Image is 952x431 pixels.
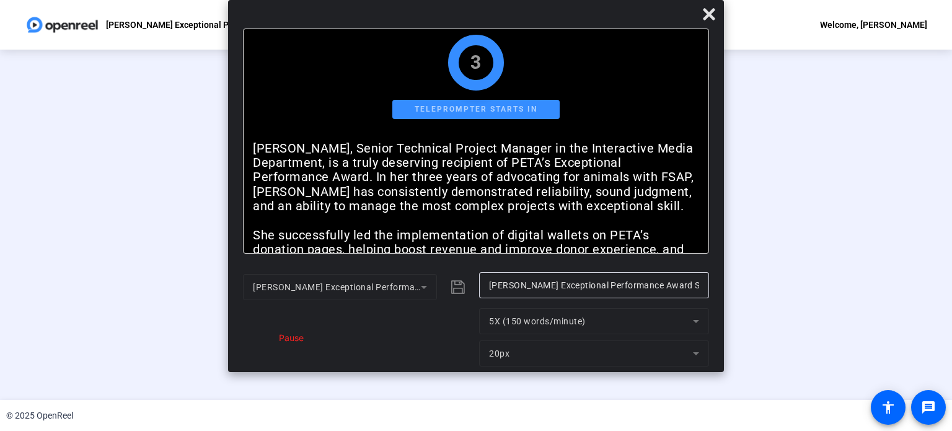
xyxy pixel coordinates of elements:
div: © 2025 OpenReel [6,409,73,422]
div: Teleprompter starts in [392,100,560,119]
div: Welcome, [PERSON_NAME] [820,17,927,32]
input: Title [489,278,699,293]
p: [PERSON_NAME] Exceptional Performance Award Speech [106,17,333,32]
img: OpenReel logo [25,12,100,37]
div: 3 [470,55,482,70]
mat-icon: message [921,400,936,415]
mat-icon: accessibility [881,400,896,415]
div: Pause [273,331,304,344]
p: She successfully led the implementation of digital wallets on PETA’s donation pages, helping boos... [253,228,699,301]
p: [PERSON_NAME], Senior Technical Project Manager in the Interactive Media Department, is a truly d... [253,141,699,214]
